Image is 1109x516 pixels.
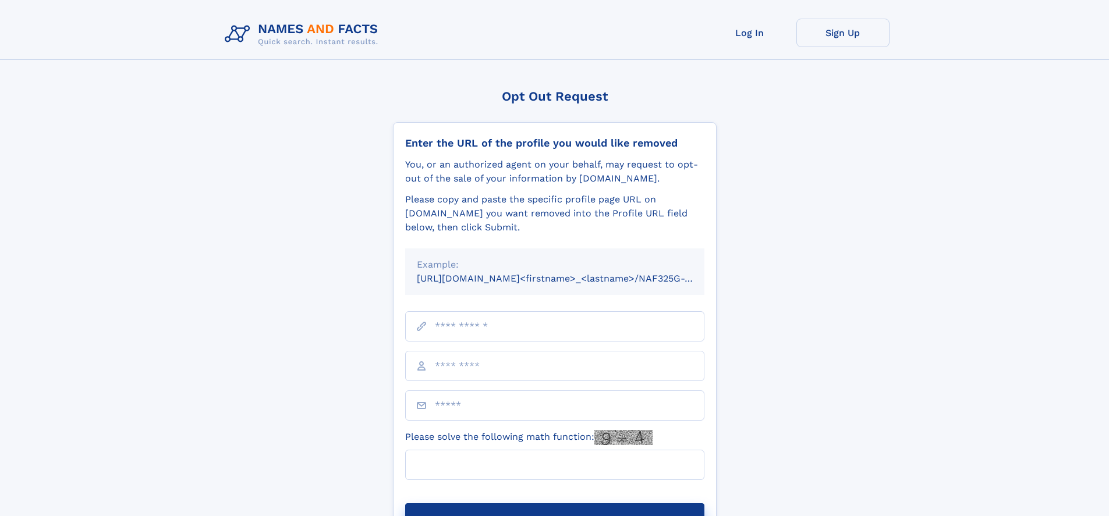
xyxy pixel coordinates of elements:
[796,19,890,47] a: Sign Up
[405,193,704,234] div: Please copy and paste the specific profile page URL on [DOMAIN_NAME] you want removed into the Pr...
[417,273,727,284] small: [URL][DOMAIN_NAME]<firstname>_<lastname>/NAF325G-xxxxxxxx
[220,19,388,50] img: Logo Names and Facts
[405,430,653,445] label: Please solve the following math function:
[405,158,704,186] div: You, or an authorized agent on your behalf, may request to opt-out of the sale of your informatio...
[417,258,693,272] div: Example:
[703,19,796,47] a: Log In
[405,137,704,150] div: Enter the URL of the profile you would like removed
[393,89,717,104] div: Opt Out Request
